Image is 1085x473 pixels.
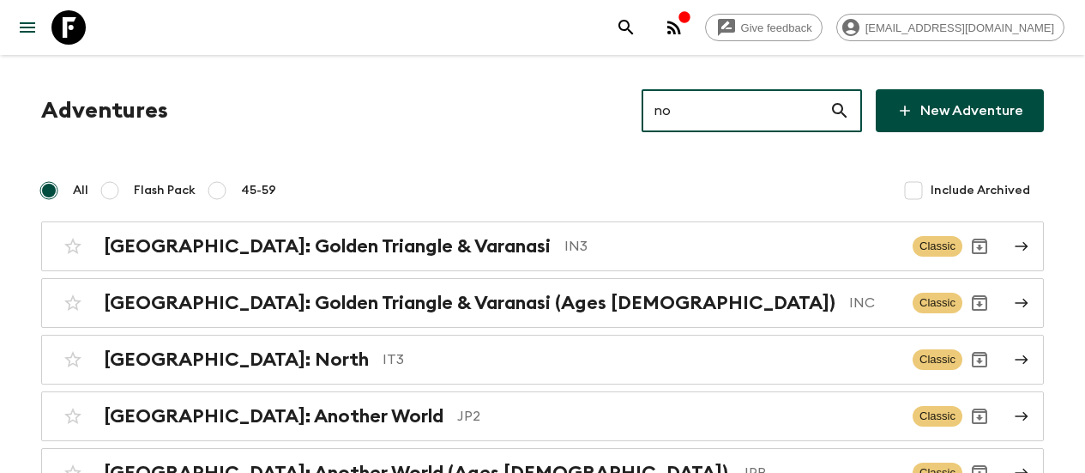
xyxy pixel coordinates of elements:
button: menu [10,10,45,45]
span: Classic [913,349,962,370]
a: [GEOGRAPHIC_DATA]: Golden Triangle & VaranasiIN3ClassicArchive [41,221,1044,271]
button: Archive [962,343,997,377]
button: Archive [962,286,997,320]
p: IN3 [564,236,899,257]
span: All [73,182,88,199]
h2: [GEOGRAPHIC_DATA]: Golden Triangle & Varanasi [104,235,551,258]
span: Flash Pack [134,182,196,199]
div: [EMAIL_ADDRESS][DOMAIN_NAME] [836,14,1064,41]
span: Classic [913,236,962,257]
span: 45-59 [241,182,276,199]
button: search adventures [609,10,643,45]
a: New Adventure [876,89,1044,132]
span: [EMAIL_ADDRESS][DOMAIN_NAME] [856,21,1064,34]
h2: [GEOGRAPHIC_DATA]: Golden Triangle & Varanasi (Ages [DEMOGRAPHIC_DATA]) [104,292,835,314]
span: Classic [913,293,962,313]
input: e.g. AR1, Argentina [642,87,829,135]
a: [GEOGRAPHIC_DATA]: NorthIT3ClassicArchive [41,335,1044,385]
a: [GEOGRAPHIC_DATA]: Golden Triangle & Varanasi (Ages [DEMOGRAPHIC_DATA])INCClassicArchive [41,278,1044,328]
span: Classic [913,406,962,427]
h2: [GEOGRAPHIC_DATA]: Another World [104,405,443,428]
button: Archive [962,399,997,434]
button: Archive [962,229,997,264]
h1: Adventures [41,94,168,128]
span: Give feedback [732,21,822,34]
span: Include Archived [931,182,1030,199]
p: INC [849,293,899,313]
p: JP2 [457,406,899,427]
p: IT3 [383,349,899,370]
a: [GEOGRAPHIC_DATA]: Another WorldJP2ClassicArchive [41,391,1044,441]
h2: [GEOGRAPHIC_DATA]: North [104,349,369,371]
a: Give feedback [705,14,823,41]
